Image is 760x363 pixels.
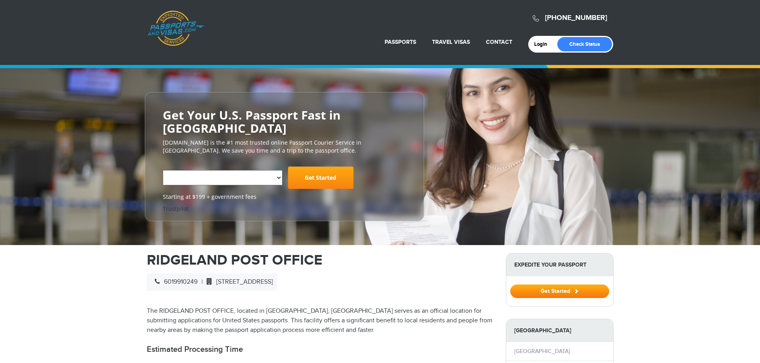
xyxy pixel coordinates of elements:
h2: Get Your U.S. Passport Fast in [GEOGRAPHIC_DATA] [163,108,406,135]
a: Passports [385,39,416,45]
a: Passports & [DOMAIN_NAME] [147,10,204,46]
strong: Expedite Your Passport [506,253,613,276]
h1: RIDGELAND POST OFFICE [147,253,494,267]
a: Travel Visas [432,39,470,45]
span: [STREET_ADDRESS] [203,278,273,286]
p: [DOMAIN_NAME] is the #1 most trusted online Passport Courier Service in [GEOGRAPHIC_DATA]. We sav... [163,139,406,155]
h2: Estimated Processing Time [147,345,494,354]
strong: [GEOGRAPHIC_DATA] [506,319,613,342]
span: Starting at $199 + government fees [163,193,406,201]
a: [PHONE_NUMBER] [545,14,607,22]
a: Get Started [510,288,609,294]
a: Contact [486,39,512,45]
a: Login [534,41,553,47]
a: Trustpilot [163,205,189,212]
button: Get Started [510,285,609,298]
a: Check Status [557,37,612,51]
p: The RIDGELAND POST OFFICE, located in [GEOGRAPHIC_DATA], [GEOGRAPHIC_DATA] serves as an official ... [147,306,494,335]
a: [GEOGRAPHIC_DATA] [514,348,570,355]
span: 6019910249 [151,278,197,286]
div: | [147,273,277,291]
a: Get Started [288,167,353,189]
